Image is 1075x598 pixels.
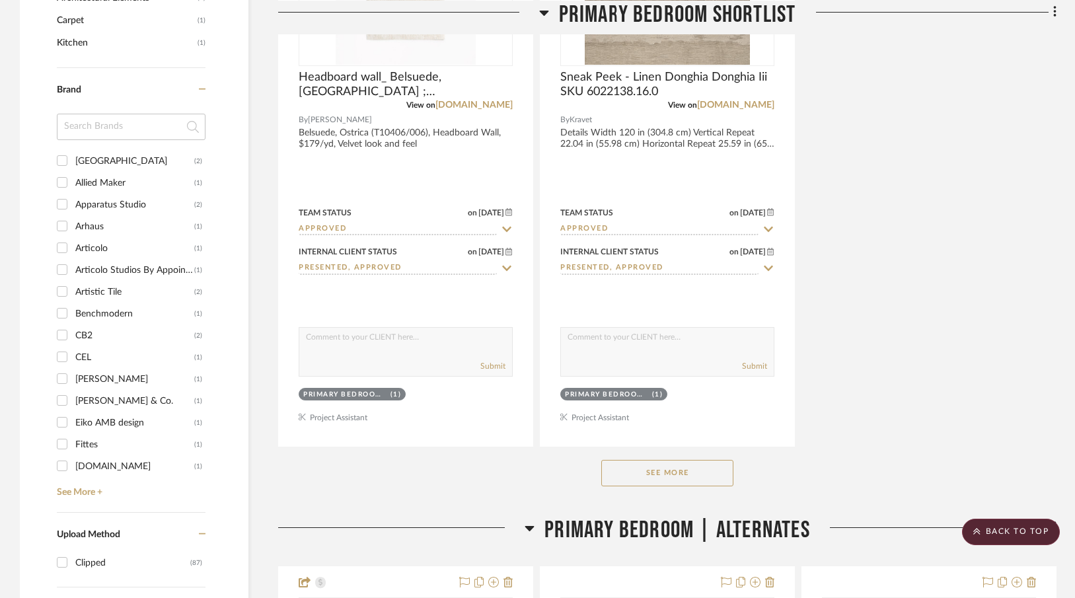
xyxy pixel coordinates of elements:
div: (1) [194,456,202,477]
div: CEL [75,347,194,368]
scroll-to-top-button: BACK TO TOP [962,519,1060,545]
div: Internal Client Status [560,246,659,258]
div: [PERSON_NAME] [75,369,194,390]
span: [DATE] [477,208,505,217]
div: Primary Bedroom SHORTLIST [303,390,387,400]
div: (1) [652,390,663,400]
span: Sneak Peek - Linen Donghia Donghia Iii SKU 6022138.16.0 [560,70,774,99]
span: Kravet [570,114,592,126]
div: Artistic Tile [75,281,194,303]
a: [DOMAIN_NAME] [435,100,513,110]
div: (87) [190,552,202,574]
div: (1) [194,260,202,281]
div: (2) [194,325,202,346]
input: Type to Search… [299,223,497,236]
div: [GEOGRAPHIC_DATA] [75,151,194,172]
input: Type to Search… [560,223,759,236]
span: on [729,248,739,256]
button: Submit [480,360,505,372]
span: By [560,114,570,126]
span: Headboard wall_ Belsuede, [GEOGRAPHIC_DATA] ; 00T1404000006 [299,70,513,99]
div: Fittes [75,434,194,455]
button: Submit [742,360,767,372]
span: [PERSON_NAME] [308,114,372,126]
div: Clipped [75,552,190,574]
span: on [468,248,477,256]
div: CB2 [75,325,194,346]
div: Team Status [299,207,352,219]
div: (2) [194,281,202,303]
input: Type to Search… [299,262,497,275]
div: (1) [194,303,202,324]
div: (1) [194,369,202,390]
div: Eiko AMB design [75,412,194,433]
div: Apparatus Studio [75,194,194,215]
div: Benchmodern [75,303,194,324]
span: By [299,114,308,126]
span: View on [406,101,435,109]
div: (2) [194,194,202,215]
div: Articolo [75,238,194,259]
span: [DATE] [739,208,767,217]
div: Articolo Studios By Appointment [75,260,194,281]
input: Type to Search… [560,262,759,275]
a: [DOMAIN_NAME] [697,100,774,110]
span: (1) [198,10,205,31]
span: on [729,209,739,217]
span: [DATE] [477,247,505,256]
div: [DOMAIN_NAME] [75,456,194,477]
div: Arhaus [75,216,194,237]
div: (1) [194,347,202,368]
button: See More [601,460,733,486]
div: (1) [194,391,202,412]
span: (1) [198,32,205,54]
div: (1) [194,434,202,455]
span: Primary Bedroom | Alternates [544,516,810,544]
span: Carpet [57,9,194,32]
div: (1) [194,412,202,433]
div: Primary Bedroom SHORTLIST [565,390,649,400]
div: (2) [194,151,202,172]
input: Search Brands [57,114,205,140]
div: Internal Client Status [299,246,397,258]
div: (1) [194,216,202,237]
span: Upload Method [57,530,120,539]
div: (1) [194,238,202,259]
span: View on [668,101,697,109]
div: (1) [390,390,402,400]
span: Brand [57,85,81,94]
span: on [468,209,477,217]
div: Team Status [560,207,613,219]
span: Kitchen [57,32,194,54]
span: [DATE] [739,247,767,256]
div: Allied Maker [75,172,194,194]
div: (1) [194,172,202,194]
a: See More + [54,477,205,498]
div: [PERSON_NAME] & Co. [75,391,194,412]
